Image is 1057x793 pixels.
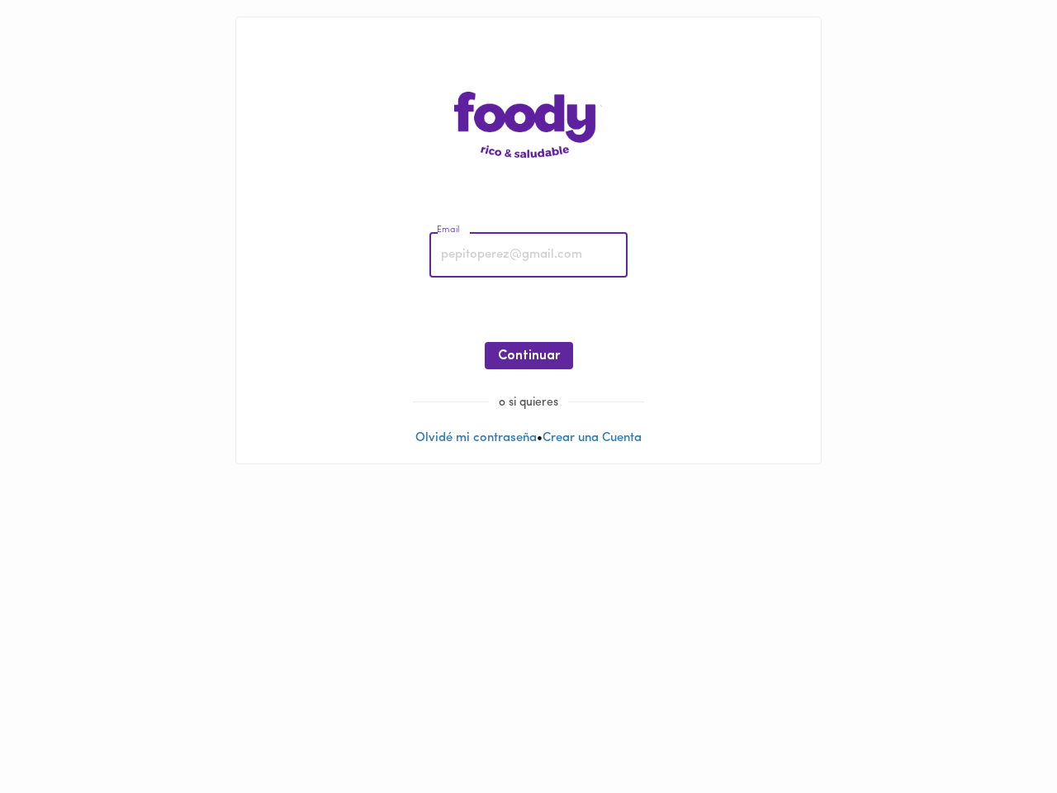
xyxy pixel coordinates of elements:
[498,349,560,364] span: Continuar
[454,92,603,158] img: logo-main-page.png
[961,697,1040,776] iframe: Messagebird Livechat Widget
[489,396,568,409] span: o si quieres
[415,432,537,444] a: Olvidé mi contraseña
[543,432,642,444] a: Crear una Cuenta
[485,342,573,369] button: Continuar
[429,233,628,278] input: pepitoperez@gmail.com
[236,17,821,463] div: •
